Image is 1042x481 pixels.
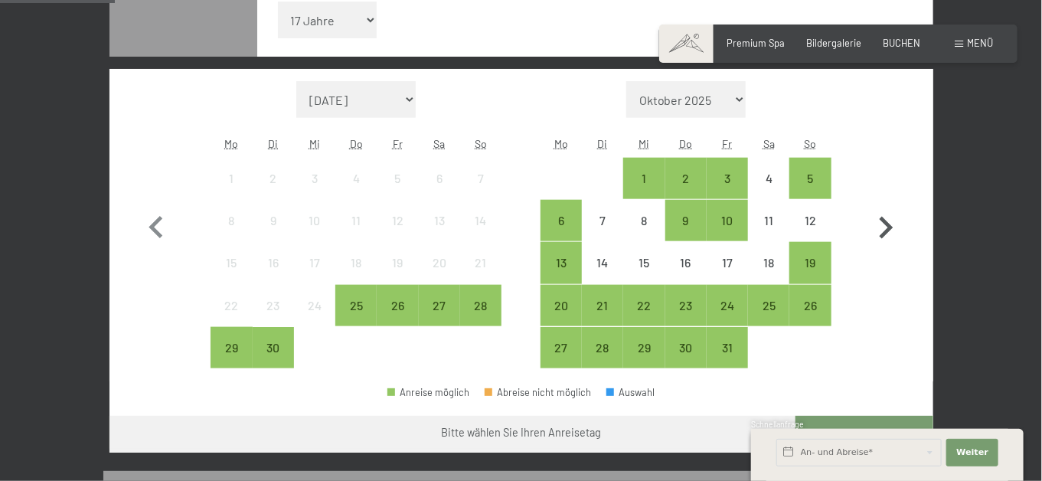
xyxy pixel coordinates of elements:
[134,81,178,369] button: Vorheriger Monat
[335,285,377,326] div: Thu Sep 25 2025
[542,342,580,380] div: 27
[541,200,582,241] div: Mon Oct 06 2025
[748,242,789,283] div: Anreise nicht möglich
[805,137,817,150] abbr: Sonntag
[583,257,622,295] div: 14
[294,242,335,283] div: Anreise nicht möglich
[485,388,592,398] div: Abreise nicht möglich
[294,158,335,199] div: Wed Sep 03 2025
[212,342,250,380] div: 29
[337,257,375,295] div: 18
[791,172,829,211] div: 5
[335,200,377,241] div: Thu Sep 11 2025
[884,37,921,49] span: BUCHEN
[667,172,705,211] div: 2
[211,327,252,368] div: Anreise möglich
[665,200,707,241] div: Thu Oct 09 2025
[254,172,292,211] div: 2
[750,214,788,253] div: 11
[582,285,623,326] div: Tue Oct 21 2025
[707,242,748,283] div: Fri Oct 17 2025
[377,285,418,326] div: Fri Sep 26 2025
[377,200,418,241] div: Anreise nicht möglich
[212,257,250,295] div: 15
[211,158,252,199] div: Anreise nicht möglich
[253,327,294,368] div: Anreise möglich
[625,299,663,338] div: 22
[606,388,655,398] div: Auswahl
[623,242,665,283] div: Anreise nicht möglich
[665,285,707,326] div: Thu Oct 23 2025
[639,137,649,150] abbr: Mittwoch
[582,200,623,241] div: Anreise nicht möglich
[294,158,335,199] div: Anreise nicht möglich
[294,200,335,241] div: Wed Sep 10 2025
[212,299,250,338] div: 22
[665,200,707,241] div: Anreise möglich
[294,285,335,326] div: Wed Sep 24 2025
[378,257,416,295] div: 19
[623,327,665,368] div: Anreise möglich
[707,158,748,199] div: Fri Oct 03 2025
[542,214,580,253] div: 6
[337,172,375,211] div: 4
[665,242,707,283] div: Anreise nicht möglich
[623,200,665,241] div: Anreise nicht möglich
[296,214,334,253] div: 10
[748,285,789,326] div: Anreise möglich
[625,172,663,211] div: 1
[253,242,294,283] div: Tue Sep 16 2025
[789,158,831,199] div: Anreise möglich
[462,299,500,338] div: 28
[708,299,746,338] div: 24
[665,158,707,199] div: Anreise möglich
[582,242,623,283] div: Anreise nicht möglich
[707,285,748,326] div: Fri Oct 24 2025
[665,242,707,283] div: Thu Oct 16 2025
[211,158,252,199] div: Mon Sep 01 2025
[211,327,252,368] div: Mon Sep 29 2025
[789,285,831,326] div: Anreise möglich
[212,214,250,253] div: 8
[296,299,334,338] div: 24
[789,242,831,283] div: Anreise möglich
[254,214,292,253] div: 9
[335,200,377,241] div: Anreise nicht möglich
[667,257,705,295] div: 16
[723,137,733,150] abbr: Freitag
[541,285,582,326] div: Anreise möglich
[460,200,501,241] div: Sun Sep 14 2025
[253,285,294,326] div: Anreise nicht möglich
[727,37,786,49] a: Premium Spa
[623,285,665,326] div: Wed Oct 22 2025
[665,285,707,326] div: Anreise möglich
[946,439,998,466] button: Weiter
[253,285,294,326] div: Tue Sep 23 2025
[377,242,418,283] div: Anreise nicht möglich
[791,299,829,338] div: 26
[420,299,459,338] div: 27
[967,37,993,49] span: Menü
[623,242,665,283] div: Wed Oct 15 2025
[708,257,746,295] div: 17
[441,425,601,440] div: Bitte wählen Sie Ihren Anreisetag
[598,137,608,150] abbr: Dienstag
[708,342,746,380] div: 31
[211,285,252,326] div: Mon Sep 22 2025
[253,242,294,283] div: Anreise nicht möglich
[707,200,748,241] div: Fri Oct 10 2025
[707,327,748,368] div: Fri Oct 31 2025
[337,214,375,253] div: 11
[707,285,748,326] div: Anreise möglich
[378,214,416,253] div: 12
[542,257,580,295] div: 13
[419,285,460,326] div: Anreise möglich
[335,158,377,199] div: Anreise nicht möglich
[665,327,707,368] div: Thu Oct 30 2025
[791,214,829,253] div: 12
[748,200,789,241] div: Anreise nicht möglich
[294,285,335,326] div: Anreise nicht möglich
[623,158,665,199] div: Anreise möglich
[419,200,460,241] div: Anreise nicht möglich
[309,137,320,150] abbr: Mittwoch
